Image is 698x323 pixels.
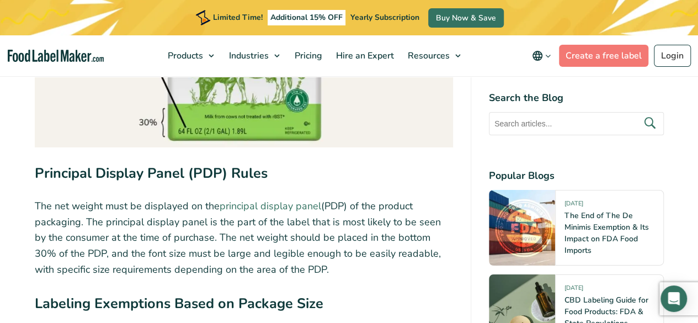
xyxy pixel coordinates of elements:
span: Pricing [291,50,323,62]
a: Hire an Expert [329,35,398,76]
span: Industries [226,50,270,62]
span: Products [164,50,204,62]
a: Login [654,45,691,67]
span: Yearly Subscription [350,12,419,23]
span: Resources [404,50,451,62]
a: principal display panel [220,199,321,213]
a: Pricing [288,35,327,76]
input: Search articles... [489,112,664,135]
a: The End of The De Minimis Exemption & Its Impact on FDA Food Imports [564,210,649,256]
h4: Search the Blog [489,91,664,105]
span: [DATE] [564,284,583,296]
strong: Labeling Exemptions Based on Package Size [35,294,323,313]
a: Products [161,35,220,76]
span: Hire an Expert [333,50,395,62]
strong: Principal Display Panel (PDP) Rules [35,163,268,183]
span: Additional 15% OFF [268,10,345,25]
h4: Popular Blogs [489,168,664,183]
button: Change language [524,45,559,67]
a: Resources [401,35,466,76]
a: Food Label Maker homepage [8,50,104,62]
span: [DATE] [564,199,583,212]
span: Limited Time! [213,12,263,23]
a: Buy Now & Save [428,8,504,28]
p: The net weight must be displayed on the (PDP) of the product packaging. The principal display pan... [35,198,453,278]
a: Create a free label [559,45,648,67]
a: Industries [222,35,285,76]
div: Open Intercom Messenger [660,285,687,312]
